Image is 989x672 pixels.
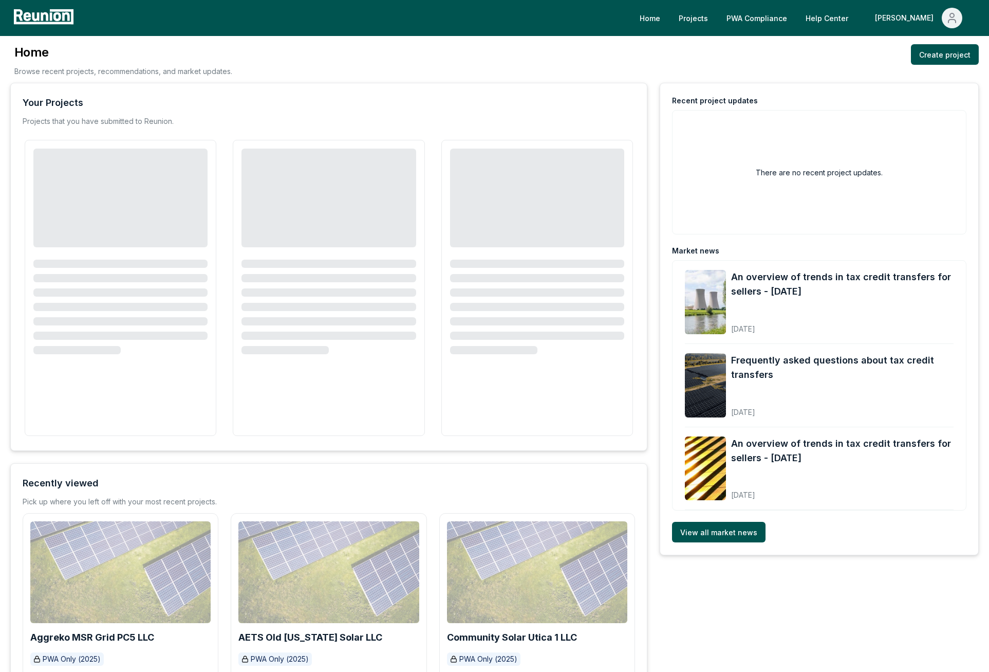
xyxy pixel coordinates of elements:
[672,522,766,542] a: View all market news
[631,8,979,28] nav: Main
[43,654,101,664] p: PWA Only (2025)
[731,353,954,382] a: Frequently asked questions about tax credit transfers
[797,8,856,28] a: Help Center
[672,96,758,106] div: Recent project updates
[631,8,668,28] a: Home
[14,66,232,77] p: Browse recent projects, recommendations, and market updates.
[731,437,954,465] a: An overview of trends in tax credit transfers for sellers - [DATE]
[756,167,883,178] h2: There are no recent project updates.
[685,270,726,334] img: An overview of trends in tax credit transfers for sellers - October 2025
[459,654,517,664] p: PWA Only (2025)
[718,8,795,28] a: PWA Compliance
[23,116,174,126] p: Projects that you have submitted to Reunion.
[875,8,938,28] div: [PERSON_NAME]
[23,476,99,491] div: Recently viewed
[685,353,726,417] img: Frequently asked questions about tax credit transfers
[731,316,954,334] div: [DATE]
[685,437,726,501] img: An overview of trends in tax credit transfers for sellers - September 2025
[867,8,971,28] button: [PERSON_NAME]
[911,44,979,65] a: Create project
[731,482,954,500] div: [DATE]
[731,399,954,417] div: [DATE]
[23,497,217,507] div: Pick up where you left off with your most recent projects.
[731,270,954,299] a: An overview of trends in tax credit transfers for sellers - [DATE]
[251,654,309,664] p: PWA Only (2025)
[14,44,232,61] h3: Home
[23,96,83,110] div: Your Projects
[670,8,716,28] a: Projects
[672,246,719,256] div: Market news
